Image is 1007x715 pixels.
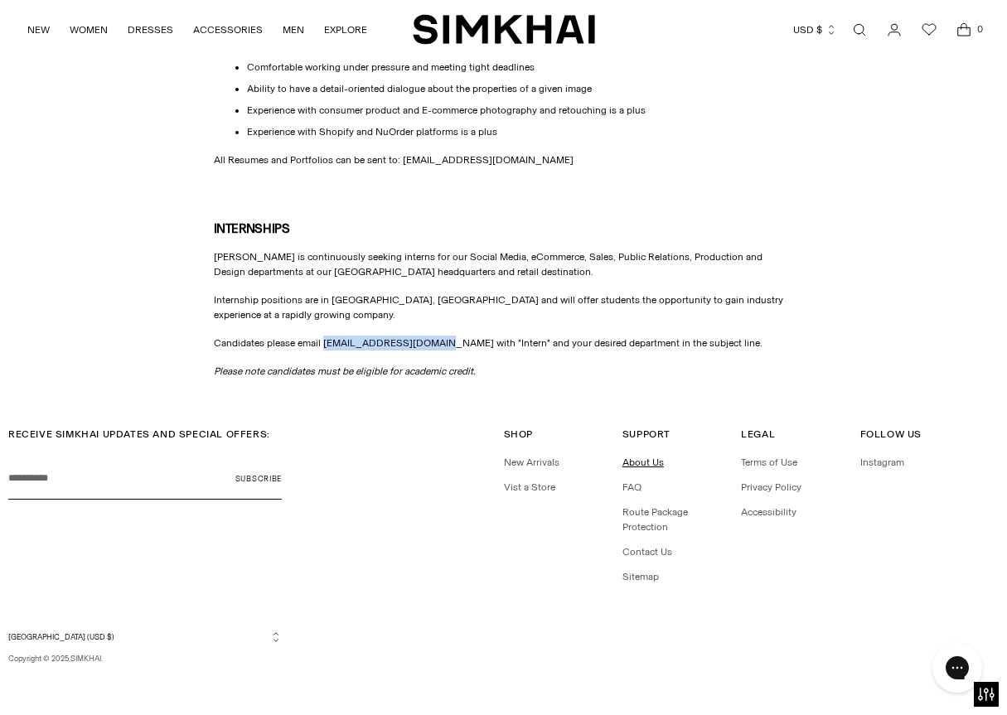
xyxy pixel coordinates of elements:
[622,457,664,468] a: About Us
[8,630,282,643] button: [GEOGRAPHIC_DATA] (USD $)
[793,12,837,48] button: USD $
[8,653,282,664] p: Copyright © 2025, .
[214,294,783,321] span: Internship positions are in [GEOGRAPHIC_DATA], [GEOGRAPHIC_DATA] and will offer students the oppo...
[235,458,282,500] button: Subscribe
[622,506,688,533] a: Route Package Protection
[8,428,270,440] span: RECEIVE SIMKHAI UPDATES AND SPECIAL OFFERS:
[128,12,173,48] a: DRESSES
[924,637,990,698] iframe: Gorgias live chat messenger
[27,12,50,48] a: NEW
[504,481,555,493] a: Vist a Store
[283,12,304,48] a: MEN
[622,428,671,440] span: Support
[860,457,904,468] a: Instagram
[193,12,263,48] a: ACCESSORIES
[947,13,980,46] a: Open cart modal
[13,652,167,702] iframe: Sign Up via Text for Offers
[741,428,775,440] span: Legal
[741,481,801,493] a: Privacy Policy
[878,13,911,46] a: Go to the account page
[622,481,641,493] a: FAQ
[324,12,367,48] a: EXPLORE
[214,249,794,279] p: [PERSON_NAME] is continuously seeking interns for our Social Media, eCommerce, Sales, Public Rela...
[972,22,987,36] span: 0
[860,428,922,440] span: Follow Us
[214,221,290,236] strong: INTERNSHIPS
[413,13,595,46] a: SIMKHAI
[247,104,646,116] span: Experience with consumer product and E-commerce photography and retouching is a plus
[741,457,797,468] a: Terms of Use
[504,428,533,440] span: Shop
[741,506,796,518] a: Accessibility
[247,126,497,138] span: Experience with Shopify and NuOrder platforms is a plus
[70,12,108,48] a: WOMEN
[622,571,659,582] a: Sitemap
[913,13,946,46] a: Wishlist
[247,61,535,73] span: Comfortable working under pressure and meeting tight deadlines
[504,457,559,468] a: New Arrivals
[843,13,876,46] a: Open search modal
[214,365,476,377] em: Please note candidates must be eligible for academic credit.
[622,546,672,558] a: Contact Us
[247,83,592,94] span: Ability to have a detail-oriented dialogue about the properties of a given image
[214,337,763,349] span: Candidates please email [EMAIL_ADDRESS][DOMAIN_NAME] with "Intern" and your desired department in...
[214,154,574,166] span: All Resumes and Portfolios can be sent to: [EMAIL_ADDRESS][DOMAIN_NAME]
